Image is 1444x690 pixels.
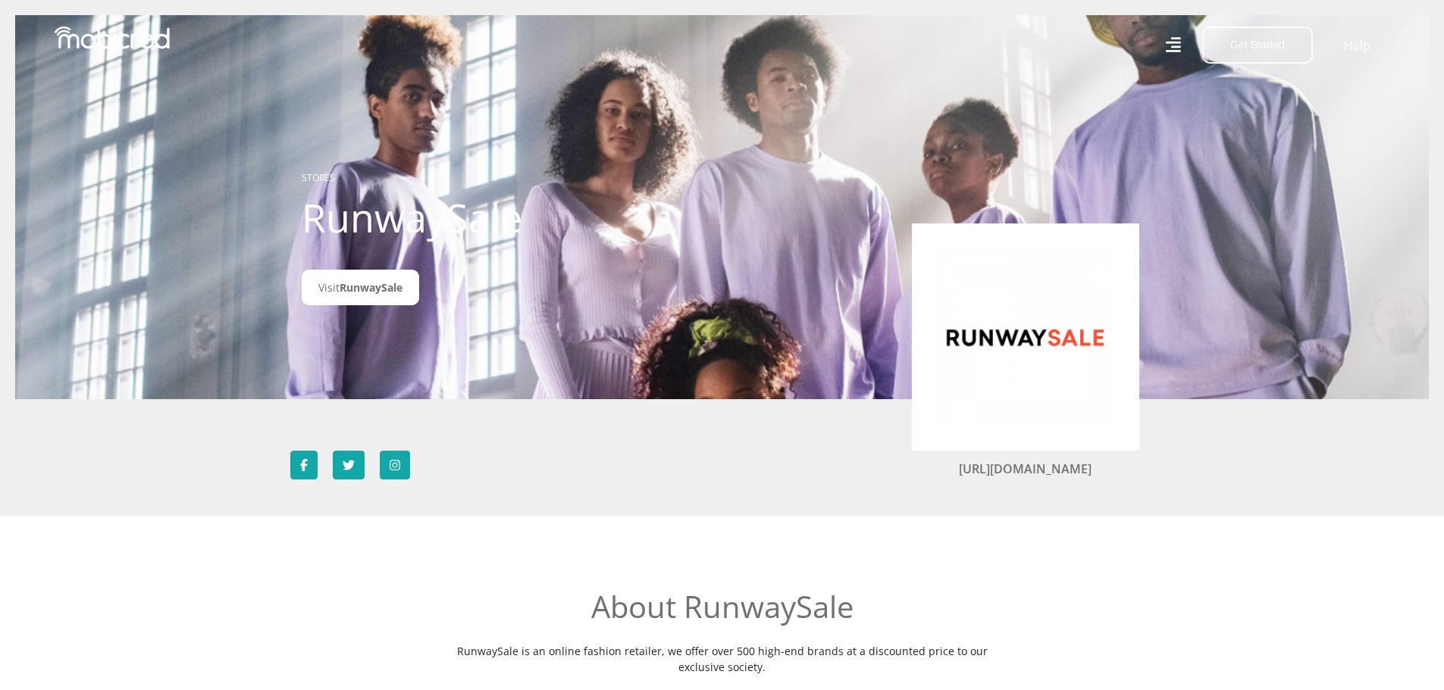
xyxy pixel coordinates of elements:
[380,451,410,479] a: Follow RunwaySale on Instagram
[959,461,1092,477] a: [URL][DOMAIN_NAME]
[55,27,170,49] img: Mobicred
[1202,27,1313,64] button: Get Started
[446,643,999,675] p: RunwaySale is an online fashion retailer, we offer over 500 high-end brands at a discounted price...
[935,246,1117,428] img: RunwaySale
[302,270,419,305] a: VisitRunwaySale
[333,451,365,479] a: Follow RunwaySale on Twitter
[1343,36,1371,55] a: Help
[302,171,335,184] a: STORES
[290,451,318,479] a: Follow RunwaySale on Facebook
[302,194,639,241] h1: RunwaySale
[446,589,999,625] h2: About RunwaySale
[340,280,403,295] span: RunwaySale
